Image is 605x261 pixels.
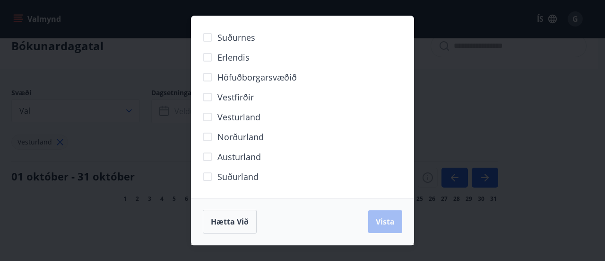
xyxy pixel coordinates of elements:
[217,111,260,123] span: Vesturland
[203,210,257,234] button: Hætta við
[217,151,261,163] span: Austurland
[217,51,250,63] span: Erlendis
[211,216,249,227] span: Hætta við
[217,71,297,83] span: Höfuðborgarsvæðið
[217,131,264,143] span: Norðurland
[217,171,259,183] span: Suðurland
[217,31,255,44] span: Suðurnes
[217,91,254,103] span: Vestfirðir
